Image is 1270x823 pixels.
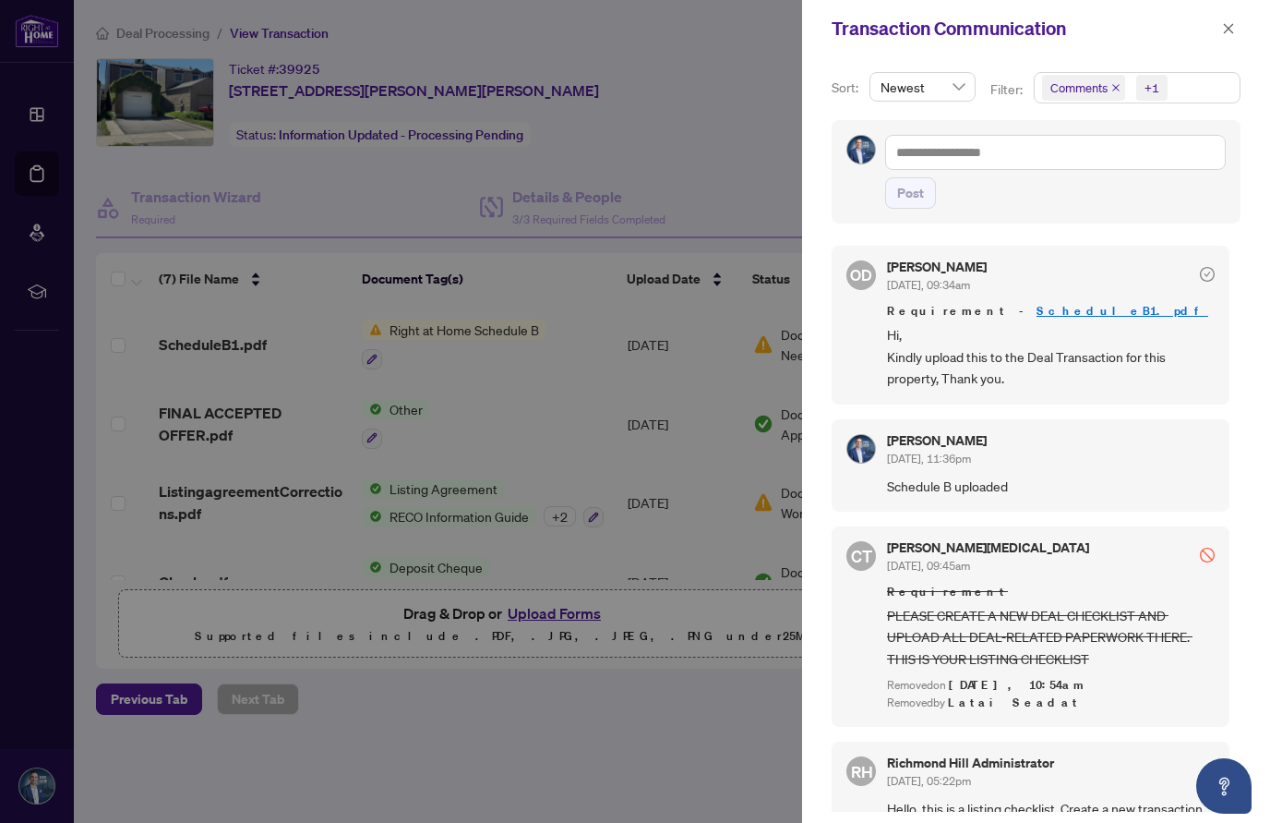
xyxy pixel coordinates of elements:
button: Post [885,177,936,209]
h5: [PERSON_NAME] [887,434,987,447]
span: PLEASE CREATE A NEW DEAL CHECKLIST AND UPLOAD ALL DEAL-RELATED PAPERWORK THERE. THIS IS YOUR LIST... [887,605,1215,670]
div: +1 [1144,79,1159,97]
span: stop [1200,548,1215,563]
span: Schedule B uploaded [887,476,1215,497]
span: Requirement [887,583,1215,601]
span: close [1222,22,1235,35]
span: [DATE], 09:45am [887,559,970,573]
span: Comments [1050,79,1108,97]
h5: [PERSON_NAME][MEDICAL_DATA] [887,541,1089,554]
span: Comments [1042,75,1125,101]
button: Open asap [1196,758,1252,814]
span: check-circle [1200,267,1215,282]
span: RH [850,758,872,783]
span: [DATE], 09:34am [887,278,970,292]
span: Newest [881,73,964,101]
h5: Richmond Hill Administrator [887,756,1054,769]
span: OD [850,263,872,287]
p: Sort: [832,78,862,98]
span: close [1111,83,1120,92]
div: Removed on [887,677,1215,695]
span: Latai Seadat [948,695,1081,710]
span: [DATE], 10:54am [949,677,1086,693]
a: ScheduleB1.pdf [1036,303,1208,319]
img: Profile Icon [847,136,875,163]
p: Filter: [990,79,1025,100]
span: Hi, Kindly upload this to the Deal Transaction for this property, Thank you. [887,324,1215,389]
span: Requirement - [887,302,1215,321]
img: Profile Icon [847,435,875,463]
h5: [PERSON_NAME] [887,260,987,273]
div: Transaction Communication [832,15,1216,42]
div: Removed by [887,695,1215,712]
span: CT [851,543,872,569]
span: [DATE], 05:22pm [887,774,971,788]
span: [DATE], 11:36pm [887,452,971,466]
